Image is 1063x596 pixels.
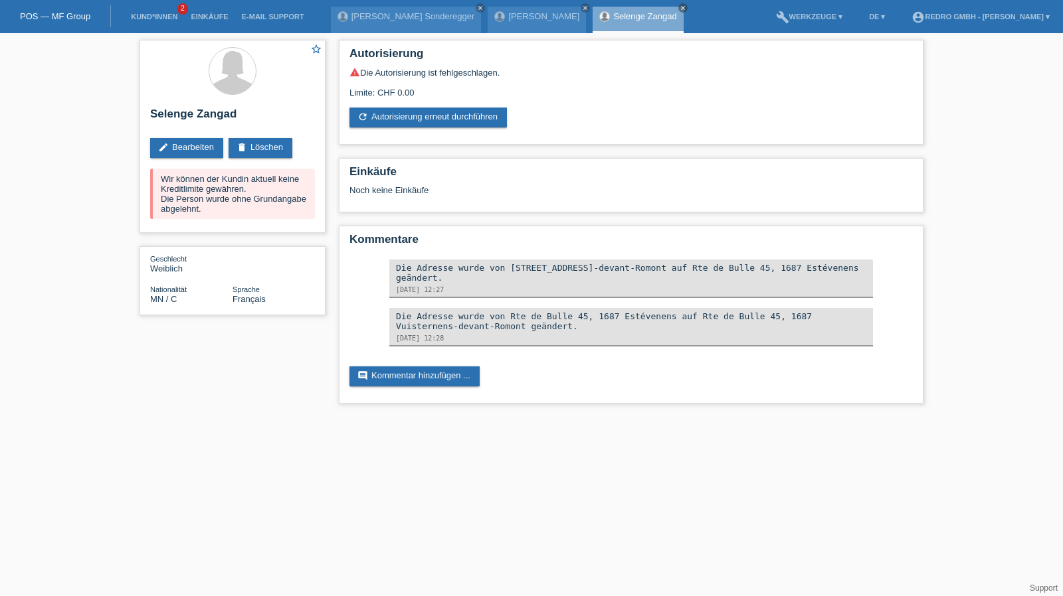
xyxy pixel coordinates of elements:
a: refreshAutorisierung erneut durchführen [349,108,507,127]
i: edit [158,142,169,153]
i: close [477,5,484,11]
a: Einkäufe [184,13,235,21]
a: POS — MF Group [20,11,90,21]
i: close [582,5,589,11]
h2: Einkäufe [349,165,913,185]
a: commentKommentar hinzufügen ... [349,366,480,386]
span: Nationalität [150,285,187,293]
a: Support [1030,583,1058,593]
a: close [581,3,590,13]
div: [DATE] 12:28 [396,335,866,342]
a: [PERSON_NAME] [508,11,579,21]
div: Die Adresse wurde von Rte de Bulle 45, 1687 Estévenens auf Rte de Bulle 45, 1687 Vuisternens-deva... [396,311,866,331]
i: warning [349,67,360,78]
span: 2 [177,3,188,15]
div: Weiblich [150,254,233,273]
a: buildWerkzeuge ▾ [769,13,850,21]
i: account_circle [912,11,925,24]
a: editBearbeiten [150,138,223,158]
i: refresh [357,112,368,122]
span: Mongolei / C / 28.07.2000 [150,294,177,304]
div: Noch keine Einkäufe [349,185,913,205]
div: Die Adresse wurde von [STREET_ADDRESS]-devant-Romont auf Rte de Bulle 45, 1687 Estévenens geändert. [396,263,866,283]
a: star_border [310,43,322,57]
a: account_circleRedro GmbH - [PERSON_NAME] ▾ [905,13,1056,21]
div: Die Autorisierung ist fehlgeschlagen. [349,67,913,78]
h2: Selenge Zangad [150,108,315,127]
span: Sprache [233,285,260,293]
h2: Kommentare [349,233,913,253]
h2: Autorisierung [349,47,913,67]
a: Kund*innen [124,13,184,21]
i: delete [237,142,247,153]
a: deleteLöschen [229,138,292,158]
i: build [776,11,789,24]
i: star_border [310,43,322,55]
a: E-Mail Support [235,13,311,21]
div: [DATE] 12:27 [396,286,866,293]
span: Français [233,294,266,304]
span: Geschlecht [150,255,187,263]
div: Wir können der Kundin aktuell keine Kreditlimite gewähren. Die Person wurde ohne Grundangabe abge... [150,169,315,219]
a: close [678,3,688,13]
a: close [476,3,485,13]
a: Selenge Zangad [613,11,676,21]
div: Limite: CHF 0.00 [349,78,913,98]
a: [PERSON_NAME] Sonderegger [351,11,475,21]
a: DE ▾ [862,13,892,21]
i: comment [357,370,368,381]
i: close [680,5,686,11]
